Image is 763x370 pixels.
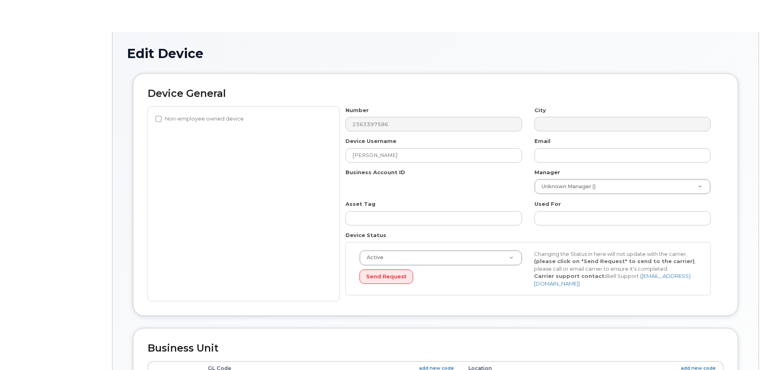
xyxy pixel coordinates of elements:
span: Unknown Manager () [537,183,596,190]
a: Active [360,251,522,265]
label: Number [345,107,369,114]
label: Used For [534,200,561,208]
label: Email [534,137,550,145]
label: Non-employee owned device [155,114,244,124]
strong: (please click on "Send Request" to send to the carrier) [534,258,695,264]
a: [EMAIL_ADDRESS][DOMAIN_NAME] [534,273,691,287]
h2: Business Unit [148,343,723,354]
label: Device Username [345,137,396,145]
label: City [534,107,546,114]
label: Asset Tag [345,200,375,208]
input: Non-employee owned device [155,116,162,122]
label: Device Status [345,231,386,239]
label: Business Account ID [345,169,405,176]
strong: Carrier support contact: [534,273,606,279]
h1: Edit Device [127,46,744,60]
div: Changing the Status in here will not update with the carrier, , please call or email carrier to e... [528,250,703,288]
span: Active [362,254,384,261]
a: Unknown Manager () [535,179,710,194]
button: Send Request [359,269,413,284]
h2: Device General [148,88,723,99]
label: Manager [534,169,560,176]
